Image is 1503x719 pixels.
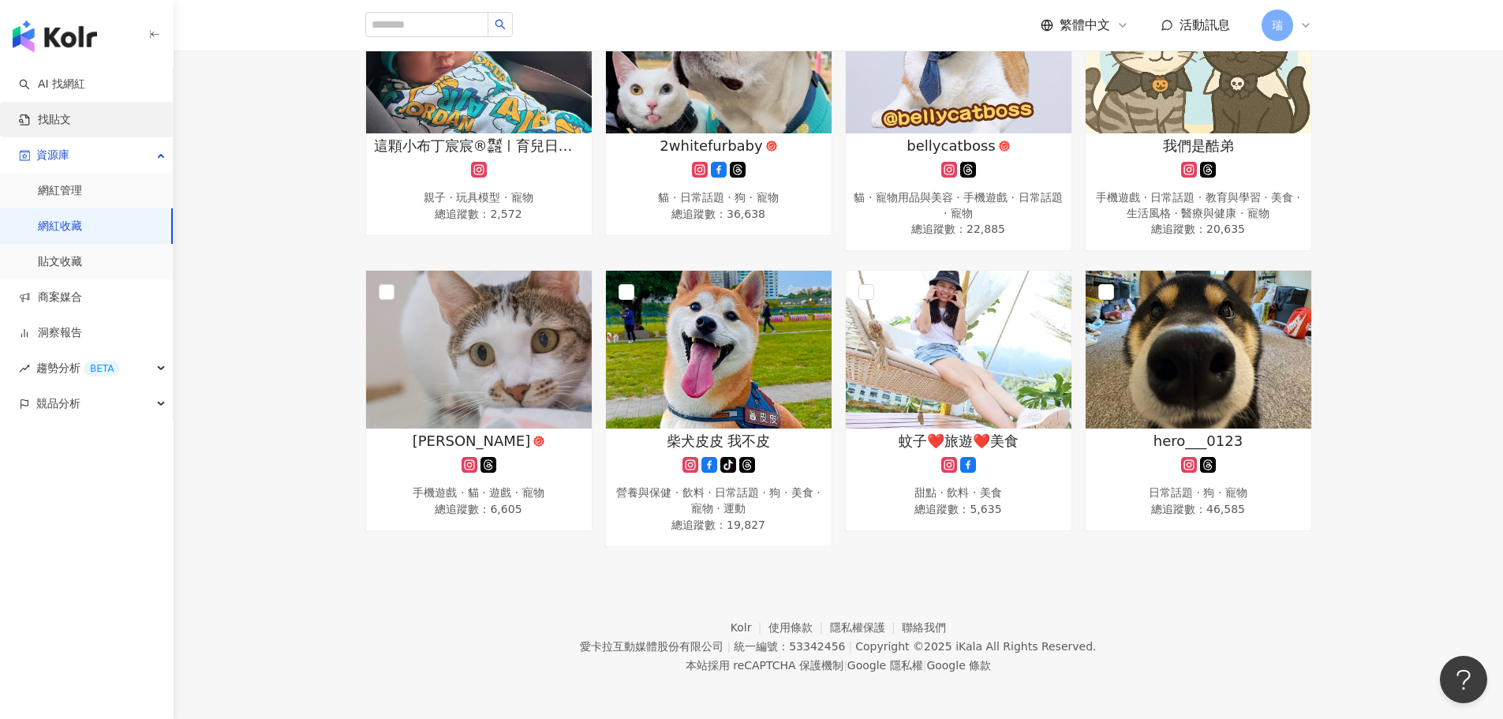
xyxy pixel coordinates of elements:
[19,112,71,128] a: 找貼文
[854,221,1064,237] span: 總追蹤數 ： 22,885
[854,501,1064,517] span: 總追蹤數 ： 5,635
[374,136,584,155] span: 這顆小布丁宸宸®㍿ㅣ育兒日記ㅣ開箱團購ㅣ互惠開箱ㅣ寵物友善
[1060,17,1110,34] span: 繁體中文
[580,640,723,653] div: 愛卡拉互動媒體股份有限公司
[955,640,982,653] a: iKala
[374,485,584,501] div: 手機遊戲 · 貓 · 遊戲 · 寵物
[1440,656,1487,703] iframe: Help Scout Beacon - Open
[374,501,584,517] span: 總追蹤數 ： 6,605
[854,190,1064,221] div: 貓 · 寵物用品與美容 · 手機遊戲 · 日常話題 · 寵物
[1163,136,1234,155] span: 我們是酷弟
[926,659,991,672] a: Google 條款
[1094,501,1303,517] span: 總追蹤數 ： 46,585
[36,350,120,386] span: 趨勢分析
[768,621,830,634] a: 使用條款
[614,190,824,206] div: 貓 · 日常話題 · 狗 · 寵物
[38,183,82,199] a: 網紅管理
[902,621,946,634] a: 聯絡我們
[1086,271,1311,429] img: KOL Avatar
[854,485,1064,501] div: 甜點 · 飲料 · 美食
[614,206,824,222] span: 總追蹤數 ： 36,638
[734,640,845,653] div: 統一編號：53342456
[1272,17,1283,34] span: 瑞
[614,517,824,533] span: 總追蹤數 ： 19,827
[923,659,927,672] span: |
[606,271,832,429] img: KOL Avatar
[36,137,69,173] span: 資源庫
[38,219,82,234] a: 網紅收藏
[846,271,1071,429] img: KOL Avatar
[38,254,82,270] a: 貼文收藏
[1094,485,1303,501] div: 日常話題 · 狗 · 寵物
[667,431,771,451] span: 柴犬皮皮 我不皮
[847,659,923,672] a: Google 隱私權
[614,485,824,516] div: 營養與保健 · 飲料 · 日常話題 · 狗 · 美食 · 寵物 · 運動
[727,640,731,653] span: |
[19,290,82,305] a: 商案媒合
[855,640,1096,653] div: Copyright © 2025 All Rights Reserved.
[84,361,120,376] div: BETA
[1153,431,1243,451] span: hero___0123
[731,621,768,634] a: Kolr
[1094,190,1303,221] div: 手機遊戲 · 日常話題 · 教育與學習 · 美食 · 生活風格 · 醫療與健康 · 寵物
[686,656,991,675] span: 本站採用 reCAPTCHA 保護機制
[830,621,903,634] a: 隱私權保護
[1180,17,1230,32] span: 活動訊息
[36,386,80,421] span: 競品分析
[907,136,995,155] span: bellycatboss
[495,19,506,30] span: search
[374,190,584,206] div: 親子 · 玩具模型 · 寵物
[366,271,592,429] img: KOL Avatar
[1094,221,1303,237] span: 總追蹤數 ： 20,635
[13,21,97,52] img: logo
[374,206,584,222] span: 總追蹤數 ： 2,572
[19,363,30,374] span: rise
[848,640,852,653] span: |
[843,659,847,672] span: |
[19,325,82,341] a: 洞察報告
[19,77,85,92] a: searchAI 找網紅
[899,431,1019,451] span: 蚊子❤️旅遊❤️美食
[660,136,762,155] span: 2whitefurbaby
[413,431,531,451] span: [PERSON_NAME]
